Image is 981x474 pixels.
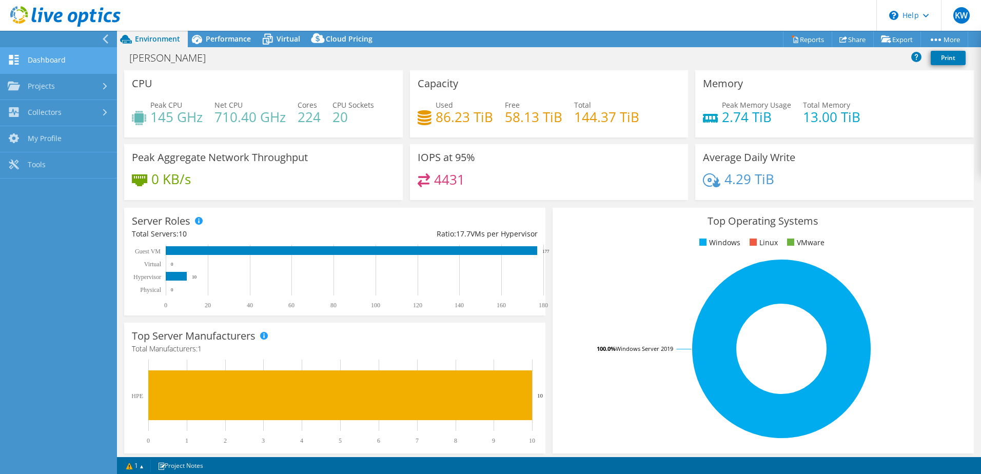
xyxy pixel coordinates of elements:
[377,437,380,444] text: 6
[722,111,791,123] h4: 2.74 TiB
[164,302,167,309] text: 0
[456,229,470,239] span: 17.7
[953,7,970,24] span: KW
[436,111,493,123] h4: 86.23 TiB
[931,51,966,65] a: Print
[224,437,227,444] text: 2
[724,173,774,185] h4: 4.29 TiB
[339,437,342,444] text: 5
[140,286,161,293] text: Physical
[832,31,874,47] a: Share
[135,248,161,255] text: Guest VM
[574,111,639,123] h4: 144.37 TiB
[747,237,778,248] li: Linux
[150,100,182,110] span: Peak CPU
[125,52,222,64] h1: [PERSON_NAME]
[131,392,143,400] text: HPE
[185,437,188,444] text: 1
[150,111,203,123] h4: 145 GHz
[147,437,150,444] text: 0
[133,273,161,281] text: Hypervisor
[198,344,202,353] span: 1
[119,459,151,472] a: 1
[332,111,374,123] h4: 20
[335,228,537,240] div: Ratio: VMs per Hypervisor
[132,152,308,163] h3: Peak Aggregate Network Throughput
[330,302,337,309] text: 80
[413,302,422,309] text: 120
[150,459,210,472] a: Project Notes
[784,237,825,248] li: VMware
[247,302,253,309] text: 40
[277,34,300,44] span: Virtual
[616,345,673,352] tspan: Windows Server 2019
[179,229,187,239] span: 10
[783,31,832,47] a: Reports
[542,249,550,254] text: 177
[192,274,197,280] text: 10
[434,174,465,185] h4: 4431
[560,215,966,227] h3: Top Operating Systems
[920,31,968,47] a: More
[722,100,791,110] span: Peak Memory Usage
[574,100,591,110] span: Total
[205,302,211,309] text: 20
[135,34,180,44] span: Environment
[262,437,265,444] text: 3
[206,34,251,44] span: Performance
[697,237,740,248] li: Windows
[537,392,543,399] text: 10
[132,330,256,342] h3: Top Server Manufacturers
[332,100,374,110] span: CPU Sockets
[803,111,860,123] h4: 13.00 TiB
[873,31,921,47] a: Export
[803,100,850,110] span: Total Memory
[889,11,898,20] svg: \n
[703,152,795,163] h3: Average Daily Write
[214,111,286,123] h4: 710.40 GHz
[529,437,535,444] text: 10
[703,78,743,89] h3: Memory
[454,437,457,444] text: 8
[418,152,475,163] h3: IOPS at 95%
[505,100,520,110] span: Free
[416,437,419,444] text: 7
[436,100,453,110] span: Used
[492,437,495,444] text: 9
[171,262,173,267] text: 0
[288,302,295,309] text: 60
[132,343,538,354] h4: Total Manufacturers:
[539,302,548,309] text: 180
[171,287,173,292] text: 0
[505,111,562,123] h4: 58.13 TiB
[132,228,335,240] div: Total Servers:
[455,302,464,309] text: 140
[326,34,372,44] span: Cloud Pricing
[418,78,458,89] h3: Capacity
[214,100,243,110] span: Net CPU
[151,173,191,185] h4: 0 KB/s
[371,302,380,309] text: 100
[597,345,616,352] tspan: 100.0%
[300,437,303,444] text: 4
[298,100,317,110] span: Cores
[497,302,506,309] text: 160
[132,78,152,89] h3: CPU
[144,261,162,268] text: Virtual
[298,111,321,123] h4: 224
[132,215,190,227] h3: Server Roles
